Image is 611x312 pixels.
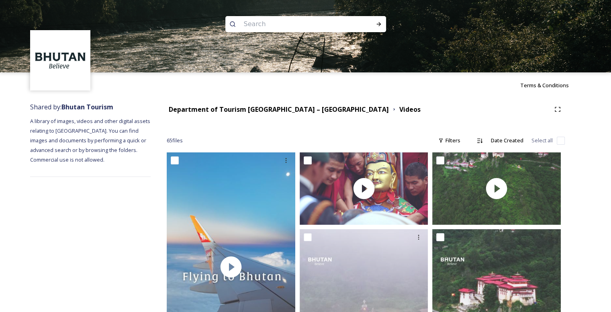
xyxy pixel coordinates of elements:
strong: Videos [399,105,421,114]
img: thumbnail [300,152,428,225]
div: Date Created [487,133,527,148]
strong: Department of Tourism [GEOGRAPHIC_DATA] – [GEOGRAPHIC_DATA] [169,105,389,114]
span: 65 file s [167,137,183,144]
span: A library of images, videos and other digital assets relating to [GEOGRAPHIC_DATA]. You can find ... [30,117,151,163]
span: Select all [531,137,553,144]
strong: Bhutan Tourism [61,103,113,111]
a: Terms & Conditions [520,80,581,90]
span: Terms & Conditions [520,82,569,89]
span: Shared by: [30,103,113,111]
img: thumbnail [432,152,561,225]
input: Search [240,15,350,33]
img: BT_Logo_BB_Lockup_CMYK_High%2520Res.jpg [31,31,90,90]
div: Filters [434,133,464,148]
